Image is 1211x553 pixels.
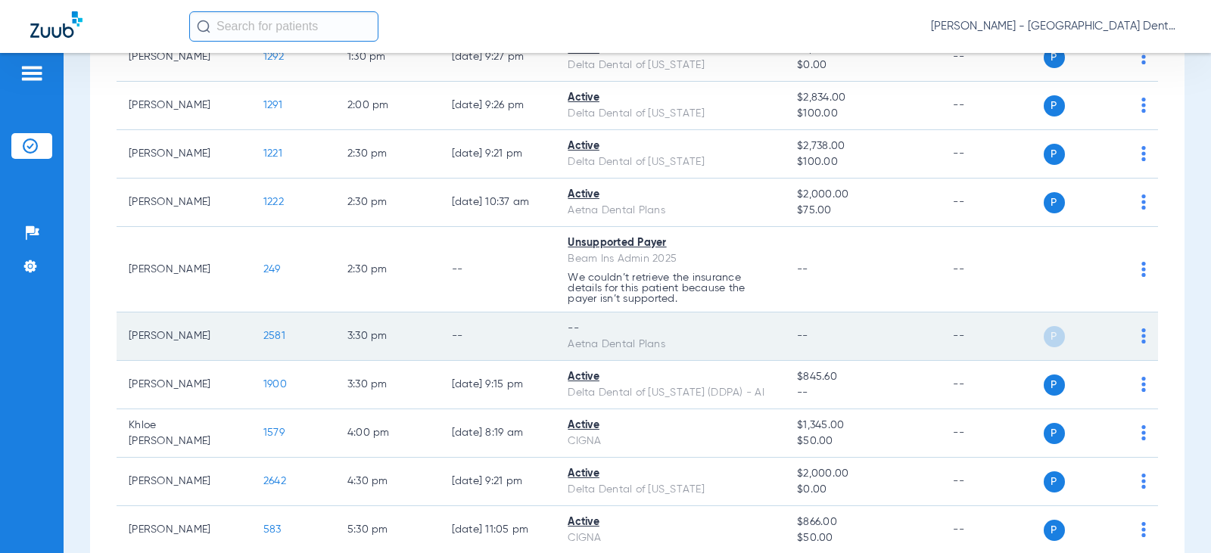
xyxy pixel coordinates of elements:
[797,187,929,203] span: $2,000.00
[263,264,281,275] span: 249
[440,130,556,179] td: [DATE] 9:21 PM
[440,312,556,361] td: --
[335,33,440,82] td: 1:30 PM
[568,369,773,385] div: Active
[1141,474,1146,489] img: group-dot-blue.svg
[117,458,251,506] td: [PERSON_NAME]
[440,361,556,409] td: [DATE] 9:15 PM
[941,312,1043,361] td: --
[797,482,929,498] span: $0.00
[931,19,1181,34] span: [PERSON_NAME] - [GEOGRAPHIC_DATA] Dental Care
[797,90,929,106] span: $2,834.00
[263,148,282,159] span: 1221
[568,138,773,154] div: Active
[440,227,556,312] td: --
[1044,471,1065,492] span: P
[797,466,929,482] span: $2,000.00
[568,482,773,498] div: Delta Dental of [US_STATE]
[797,331,808,341] span: --
[1044,520,1065,541] span: P
[197,20,210,33] img: Search Icon
[335,312,440,361] td: 3:30 PM
[797,138,929,154] span: $2,738.00
[797,530,929,546] span: $50.00
[568,433,773,449] div: CIGNA
[797,385,929,401] span: --
[568,90,773,106] div: Active
[568,337,773,353] div: Aetna Dental Plans
[117,130,251,179] td: [PERSON_NAME]
[797,154,929,170] span: $100.00
[568,187,773,203] div: Active
[117,33,251,82] td: [PERSON_NAME]
[568,514,773,530] div: Active
[30,11,82,38] img: Zuub Logo
[1141,194,1146,210] img: group-dot-blue.svg
[941,33,1043,82] td: --
[1141,522,1146,537] img: group-dot-blue.svg
[117,82,251,130] td: [PERSON_NAME]
[568,321,773,337] div: --
[335,458,440,506] td: 4:30 PM
[797,106,929,122] span: $100.00
[263,197,284,207] span: 1222
[440,409,556,458] td: [DATE] 8:19 AM
[263,331,285,341] span: 2581
[117,312,251,361] td: [PERSON_NAME]
[1141,98,1146,113] img: group-dot-blue.svg
[568,466,773,482] div: Active
[1044,95,1065,117] span: P
[440,33,556,82] td: [DATE] 9:27 PM
[941,361,1043,409] td: --
[941,179,1043,227] td: --
[1141,377,1146,392] img: group-dot-blue.svg
[1044,47,1065,68] span: P
[568,235,773,251] div: Unsupported Payer
[568,251,773,267] div: Beam Ins Admin 2025
[568,154,773,170] div: Delta Dental of [US_STATE]
[797,57,929,73] span: $0.00
[1044,374,1065,396] span: P
[568,57,773,73] div: Delta Dental of [US_STATE]
[568,272,773,304] p: We couldn’t retrieve the insurance details for this patient because the payer isn’t supported.
[1141,49,1146,64] img: group-dot-blue.svg
[1044,144,1065,165] span: P
[941,82,1043,130] td: --
[941,130,1043,179] td: --
[263,379,287,390] span: 1900
[1044,326,1065,347] span: P
[335,361,440,409] td: 3:30 PM
[263,476,286,486] span: 2642
[797,433,929,449] span: $50.00
[797,369,929,385] span: $845.60
[189,11,378,42] input: Search for patients
[335,179,440,227] td: 2:30 PM
[335,130,440,179] td: 2:30 PM
[263,100,282,110] span: 1291
[1141,146,1146,161] img: group-dot-blue.svg
[1044,423,1065,444] span: P
[263,427,285,438] span: 1579
[568,418,773,433] div: Active
[335,227,440,312] td: 2:30 PM
[1141,425,1146,440] img: group-dot-blue.svg
[568,203,773,219] div: Aetna Dental Plans
[568,385,773,401] div: Delta Dental of [US_STATE] (DDPA) - AI
[263,51,284,62] span: 1292
[440,82,556,130] td: [DATE] 9:26 PM
[117,409,251,458] td: Khloe [PERSON_NAME]
[263,524,282,535] span: 583
[335,409,440,458] td: 4:00 PM
[1044,192,1065,213] span: P
[568,106,773,122] div: Delta Dental of [US_STATE]
[335,82,440,130] td: 2:00 PM
[117,227,251,312] td: [PERSON_NAME]
[440,458,556,506] td: [DATE] 9:21 PM
[941,458,1043,506] td: --
[941,227,1043,312] td: --
[1141,262,1146,277] img: group-dot-blue.svg
[797,418,929,433] span: $1,345.00
[20,64,44,82] img: hamburger-icon
[797,514,929,530] span: $866.00
[797,203,929,219] span: $75.00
